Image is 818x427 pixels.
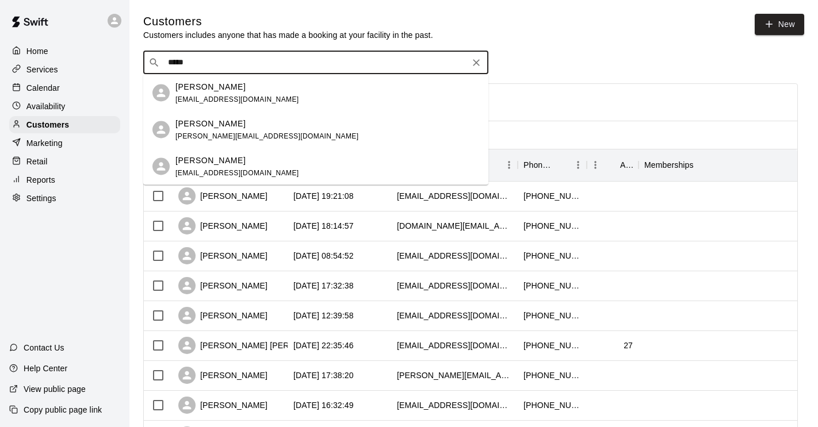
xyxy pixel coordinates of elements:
a: Marketing [9,134,120,152]
div: Phone Number [523,149,553,181]
div: 2025-08-04 12:39:58 [293,310,354,321]
span: [EMAIL_ADDRESS][DOMAIN_NAME] [175,95,299,103]
div: 2025-08-04 17:32:38 [293,280,354,291]
a: Services [9,61,120,78]
div: [PERSON_NAME] [178,187,267,205]
a: New [755,14,804,35]
div: +14076689965 [523,250,581,261]
span: [PERSON_NAME][EMAIL_ADDRESS][DOMAIN_NAME] [175,132,358,140]
div: 72198hb@gmail.com [397,340,512,351]
p: Customers [26,119,69,130]
button: Menu [500,156,518,174]
p: Services [26,64,58,75]
div: +16679421869 [523,280,581,291]
div: Phone Number [518,149,587,181]
div: [PERSON_NAME] [178,277,267,294]
div: +14436107719 [523,190,581,202]
p: Customers includes anyone that has made a booking at your facility in the past. [143,29,433,41]
button: Menu [794,156,811,174]
button: Sort [604,157,620,173]
div: +14106887906 [523,310,581,321]
div: Search customers by name or email [143,51,488,74]
div: +14102364663 [523,340,581,351]
p: [PERSON_NAME] [175,117,246,129]
p: View public page [24,383,86,395]
p: Reports [26,174,55,186]
div: Memberships [639,149,811,181]
a: Home [9,43,120,60]
p: Help Center [24,363,67,374]
div: [PERSON_NAME] [178,397,267,414]
div: 27 [624,340,633,351]
button: Sort [694,157,710,173]
div: rickrasmussen33@gmail.com [397,190,512,202]
a: Retail [9,153,120,170]
a: Availability [9,98,120,115]
button: Menu [587,156,604,174]
div: Age [587,149,639,181]
p: [PERSON_NAME] [175,154,246,166]
div: 2025-08-07 19:21:08 [293,190,354,202]
div: nrosa06@gmail.com [397,250,512,261]
button: Clear [468,55,484,71]
div: 2025-08-07 18:14:57 [293,220,354,232]
div: [PERSON_NAME] [178,217,267,234]
div: 2025-08-03 22:35:46 [293,340,354,351]
p: Retail [26,156,48,167]
div: Email [391,149,518,181]
div: 2025-08-01 16:32:49 [293,399,354,411]
div: Martin Walls [152,121,170,139]
div: [PERSON_NAME] [178,247,267,264]
p: [PERSON_NAME] [175,80,246,93]
div: kevinbeers090588@gmail.com [397,399,512,411]
div: sarah.love@asu.edu [397,220,512,232]
div: +12028079377 [523,220,581,232]
div: [PERSON_NAME] [178,307,267,324]
button: Sort [553,157,569,173]
a: Calendar [9,79,120,97]
div: mslunt@gmail.com [397,280,512,291]
div: +14438151843 [523,399,581,411]
div: Jeffrey Walls Jr [152,84,170,102]
h5: Customers [143,14,433,29]
p: Copy public page link [24,404,102,416]
p: Home [26,45,48,57]
p: Contact Us [24,342,64,353]
div: Memberships [644,149,694,181]
div: [PERSON_NAME] [PERSON_NAME] [178,337,337,354]
p: Settings [26,193,56,204]
div: Jeffrey Walls Jr [152,158,170,175]
div: 2025-08-07 08:54:52 [293,250,354,261]
a: Reports [9,171,120,189]
div: +14436831698 [523,370,581,381]
div: erica.bankard@maryland.gov [397,370,512,381]
a: Customers [9,116,120,133]
p: Availability [26,101,66,112]
p: Calendar [26,82,60,94]
div: [PERSON_NAME] [178,367,267,384]
p: Marketing [26,137,63,149]
button: Menu [569,156,587,174]
div: 2025-08-02 17:38:20 [293,370,354,381]
div: Age [620,149,633,181]
a: Settings [9,190,120,207]
span: [EMAIL_ADDRESS][DOMAIN_NAME] [175,168,299,176]
div: brianmcvey19@gmail.com [397,310,512,321]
